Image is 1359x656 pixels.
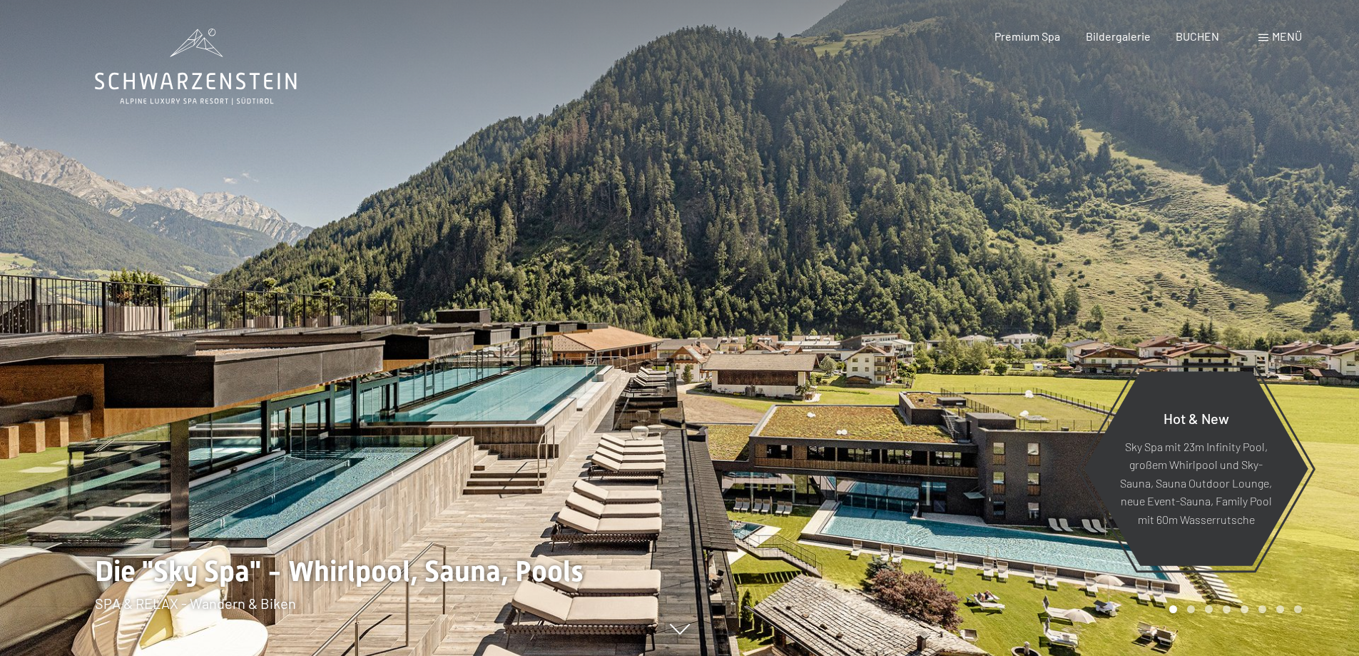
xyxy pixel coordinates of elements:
span: Menü [1272,29,1302,43]
div: Carousel Page 5 [1241,605,1248,613]
a: Premium Spa [994,29,1060,43]
a: Bildergalerie [1086,29,1151,43]
p: Sky Spa mit 23m Infinity Pool, großem Whirlpool und Sky-Sauna, Sauna Outdoor Lounge, neue Event-S... [1119,437,1273,528]
a: Hot & New Sky Spa mit 23m Infinity Pool, großem Whirlpool und Sky-Sauna, Sauna Outdoor Lounge, ne... [1083,370,1309,567]
div: Carousel Page 7 [1276,605,1284,613]
div: Carousel Page 4 [1223,605,1231,613]
div: Carousel Page 3 [1205,605,1213,613]
div: Carousel Page 8 [1294,605,1302,613]
div: Carousel Pagination [1164,605,1302,613]
div: Carousel Page 2 [1187,605,1195,613]
span: Hot & New [1164,409,1229,426]
a: BUCHEN [1176,29,1219,43]
div: Carousel Page 6 [1258,605,1266,613]
div: Carousel Page 1 (Current Slide) [1169,605,1177,613]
